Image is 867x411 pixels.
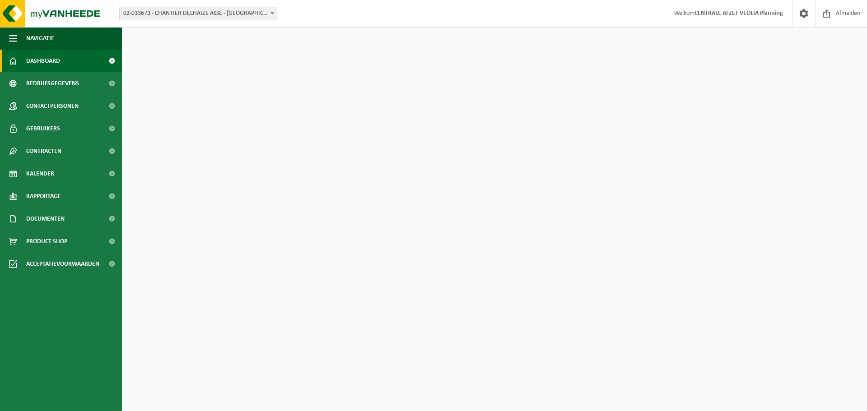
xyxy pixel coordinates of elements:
[26,230,67,253] span: Product Shop
[26,95,79,117] span: Contactpersonen
[26,253,99,275] span: Acceptatievoorwaarden
[26,185,61,208] span: Rapportage
[26,162,54,185] span: Kalender
[26,140,61,162] span: Contracten
[26,27,54,50] span: Navigatie
[119,7,277,20] span: 02-013673 - CHANTIER DELHAIZE ASSE - VEOLIA - ASSE
[26,208,65,230] span: Documenten
[26,117,60,140] span: Gebruikers
[26,72,79,95] span: Bedrijfsgegevens
[26,50,60,72] span: Dashboard
[120,7,277,20] span: 02-013673 - CHANTIER DELHAIZE ASSE - VEOLIA - ASSE
[695,10,783,17] strong: CENTRALE AFZET VEOLIA Planning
